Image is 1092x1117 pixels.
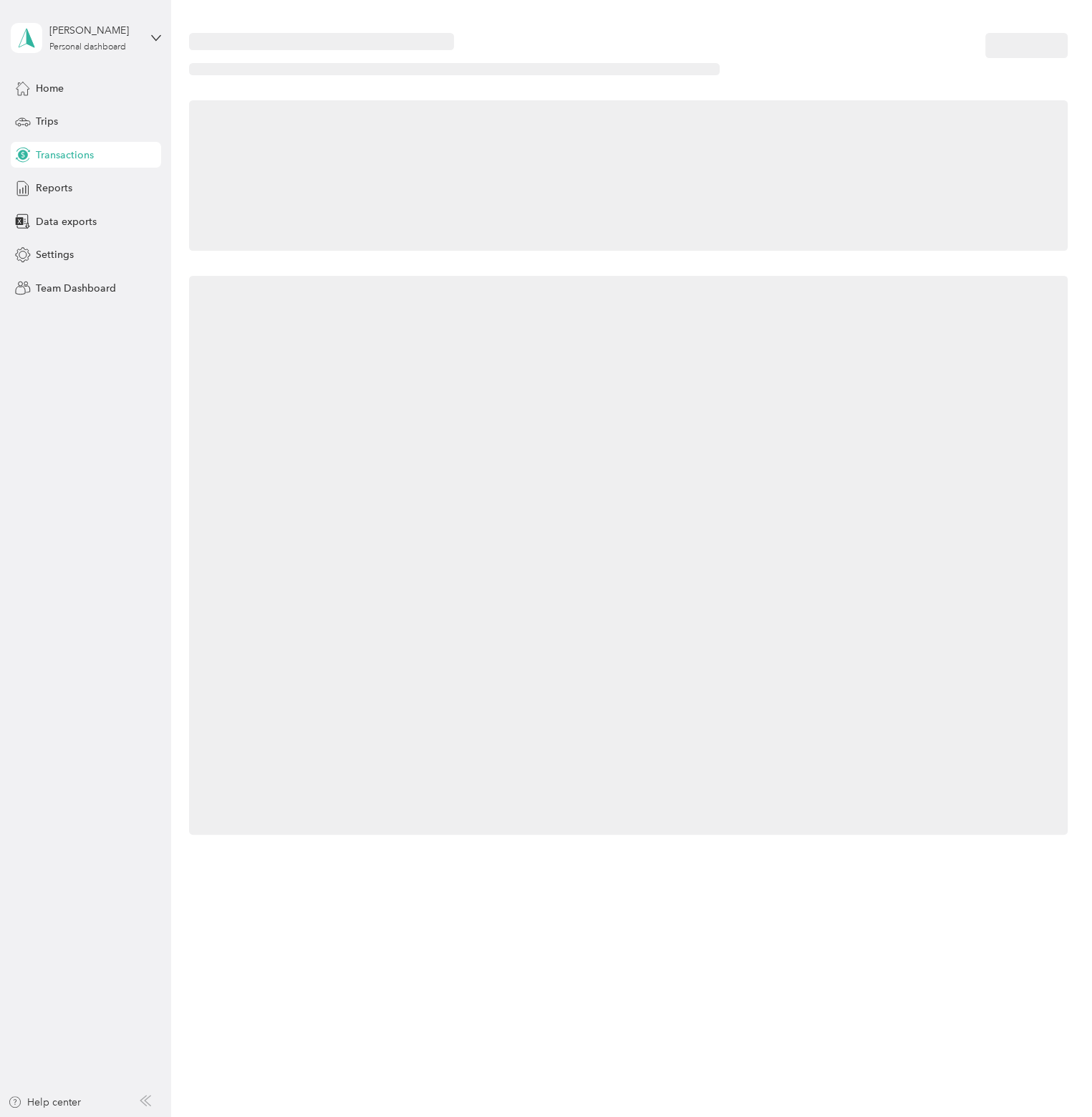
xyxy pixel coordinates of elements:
[1012,1037,1092,1117] iframe: Everlance-gr Chat Button Frame
[8,1095,81,1110] button: Help center
[36,214,97,229] span: Data exports
[36,81,64,96] span: Home
[36,181,72,196] span: Reports
[49,43,126,52] div: Personal dashboard
[36,114,58,129] span: Trips
[36,247,74,262] span: Settings
[49,23,139,38] div: [PERSON_NAME]
[36,281,116,296] span: Team Dashboard
[36,148,94,163] span: Transactions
